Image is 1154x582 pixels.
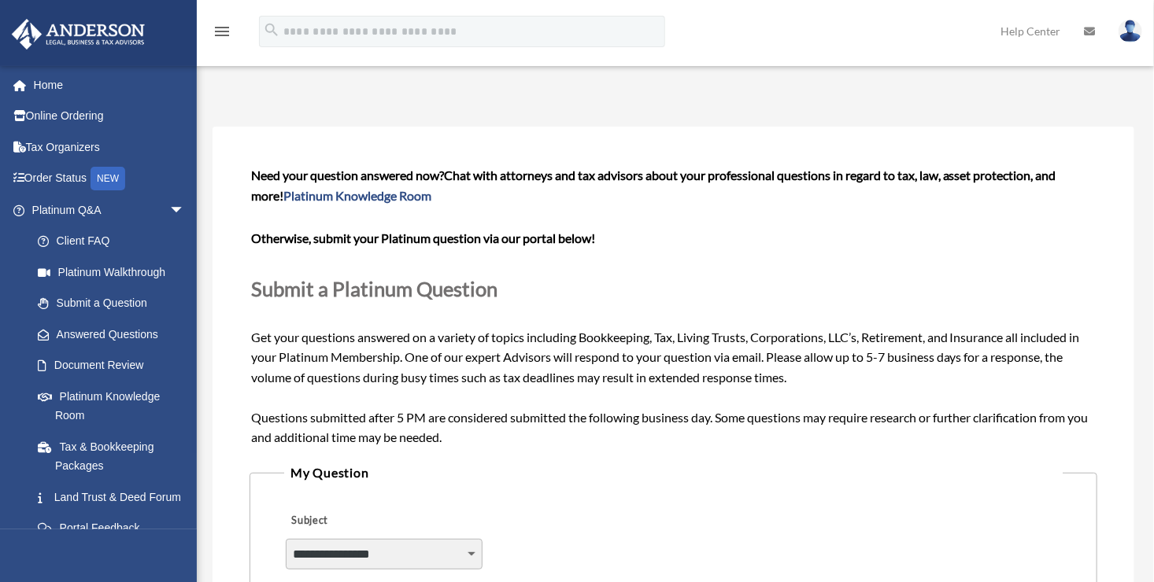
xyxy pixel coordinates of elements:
a: Platinum Walkthrough [22,256,209,288]
a: Platinum Knowledge Room [283,188,431,203]
i: search [263,21,280,39]
label: Subject [286,510,435,532]
a: Order StatusNEW [11,163,209,195]
b: Otherwise, submit your Platinum question via our portal below! [251,230,595,245]
a: Document Review [22,350,209,381]
a: Land Trust & Deed Forum [22,481,209,513]
a: Home [11,69,209,101]
i: menu [213,22,231,41]
span: Get your questions answered on a variety of topics including Bookkeeping, Tax, Living Trusts, Cor... [251,168,1096,445]
div: NEW [91,167,125,190]
a: Submit a Question [22,288,201,319]
span: Need your question answered now? [251,168,444,182]
a: Client FAQ [22,226,209,257]
a: Tax & Bookkeeping Packages [22,431,209,481]
a: menu [213,28,231,41]
legend: My Question [284,462,1063,484]
a: Portal Feedback [22,513,209,544]
span: arrow_drop_down [169,194,201,227]
a: Tax Organizers [11,131,209,163]
img: Anderson Advisors Platinum Portal [7,19,150,50]
span: Chat with attorneys and tax advisors about your professional questions in regard to tax, law, ass... [251,168,1056,203]
a: Platinum Q&Aarrow_drop_down [11,194,209,226]
a: Online Ordering [11,101,209,132]
img: User Pic [1119,20,1142,42]
span: Submit a Platinum Question [251,277,497,300]
a: Platinum Knowledge Room [22,381,209,431]
a: Answered Questions [22,319,209,350]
